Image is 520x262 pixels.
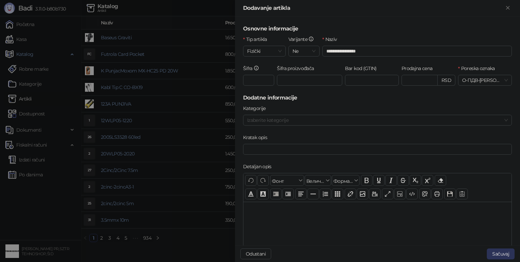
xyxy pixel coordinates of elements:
[422,175,433,186] button: Експонент
[385,175,397,186] button: Искошено
[243,163,276,170] label: Detaljan opis
[431,189,443,199] button: Штампај
[332,175,360,186] button: Формати
[410,175,421,186] button: Индексирано
[240,248,271,259] button: Odustani
[357,189,368,199] button: Слика
[345,189,356,199] button: Веза
[243,94,512,102] h5: Dodatne informacije
[320,189,331,199] button: Листа
[397,175,409,186] button: Прецртано
[419,189,431,199] button: Преглед
[382,189,393,199] button: Приказ преко целог екрана
[295,189,307,199] button: Поравнање
[288,36,318,43] label: Varijante
[322,46,512,57] input: Naziv
[369,189,381,199] button: Видео
[282,189,294,199] button: Увлачење
[444,189,456,199] button: Сачувај
[243,25,512,33] h5: Osnovne informacije
[361,175,372,186] button: Подебљано
[345,75,399,86] input: Bar kod (GTIN)
[345,65,381,72] label: Bar kod (GTIN)
[435,175,446,186] button: Уклони формат
[257,175,269,186] button: Понови
[243,36,271,43] label: Tip artikla
[270,189,282,199] button: Извлачење
[270,175,304,186] button: Фонт
[292,46,316,56] span: Ne
[245,189,257,199] button: Боја текста
[456,189,468,199] button: Шаблон
[277,75,342,86] input: Šifra proizvođača
[243,65,263,72] label: Šifra
[245,175,257,186] button: Поврати
[332,189,343,199] button: Табела
[504,4,512,12] button: Zatvori
[243,105,270,112] label: Kategorije
[406,189,418,199] button: Приказ кода
[438,75,455,86] div: RSD
[243,4,504,12] div: Dodavanje artikla
[394,189,406,199] button: Прикажи блокове
[307,189,319,199] button: Хоризонтална линија
[277,65,318,72] label: Šifra proizvođača
[458,65,499,72] label: Poreska oznaka
[462,75,508,85] span: О-ПДВ - [PERSON_NAME] ( 20,00 %)
[243,134,271,141] label: Kratak opis
[487,248,515,259] button: Sačuvaj
[243,144,512,155] input: Kratak opis
[247,46,282,56] span: Fizički
[402,65,437,72] label: Prodajna cena
[257,189,269,199] button: Боја позадине
[305,175,331,186] button: Величина
[322,36,341,43] label: Naziv
[373,175,385,186] button: Подвучено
